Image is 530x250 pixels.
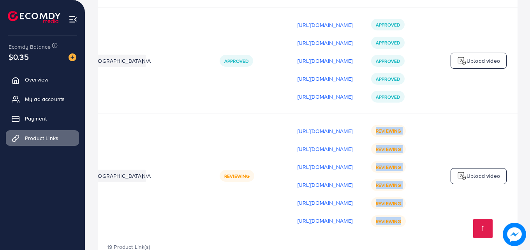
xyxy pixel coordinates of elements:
[376,58,400,64] span: Approved
[142,172,151,180] span: N/A
[457,56,467,66] img: logo
[298,56,352,66] p: [URL][DOMAIN_NAME]
[6,72,79,87] a: Overview
[298,198,352,207] p: [URL][DOMAIN_NAME]
[376,94,400,100] span: Approved
[376,39,400,46] span: Approved
[376,146,401,152] span: Reviewing
[376,218,401,225] span: Reviewing
[25,134,58,142] span: Product Links
[467,56,500,66] p: Upload video
[8,11,60,23] img: logo
[9,51,29,62] span: $0.35
[298,180,352,190] p: [URL][DOMAIN_NAME]
[376,164,401,170] span: Reviewing
[6,91,79,107] a: My ad accounts
[298,74,352,83] p: [URL][DOMAIN_NAME]
[457,171,467,181] img: logo
[6,111,79,126] a: Payment
[298,38,352,48] p: [URL][DOMAIN_NAME]
[376,128,401,134] span: Reviewing
[376,21,400,28] span: Approved
[224,173,250,179] span: Reviewing
[86,170,146,182] li: [GEOGRAPHIC_DATA]
[142,57,151,65] span: N/A
[86,55,146,67] li: [GEOGRAPHIC_DATA]
[25,95,65,103] span: My ad accounts
[224,58,248,64] span: Approved
[298,144,352,154] p: [URL][DOMAIN_NAME]
[298,216,352,225] p: [URL][DOMAIN_NAME]
[25,115,47,122] span: Payment
[9,43,51,51] span: Ecomdy Balance
[6,130,79,146] a: Product Links
[376,200,401,207] span: Reviewing
[298,92,352,101] p: [URL][DOMAIN_NAME]
[298,20,352,30] p: [URL][DOMAIN_NAME]
[298,162,352,172] p: [URL][DOMAIN_NAME]
[376,76,400,82] span: Approved
[69,53,76,61] img: image
[503,223,526,246] img: image
[376,182,401,188] span: Reviewing
[298,126,352,136] p: [URL][DOMAIN_NAME]
[69,15,77,24] img: menu
[25,76,48,83] span: Overview
[467,171,500,181] p: Upload video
